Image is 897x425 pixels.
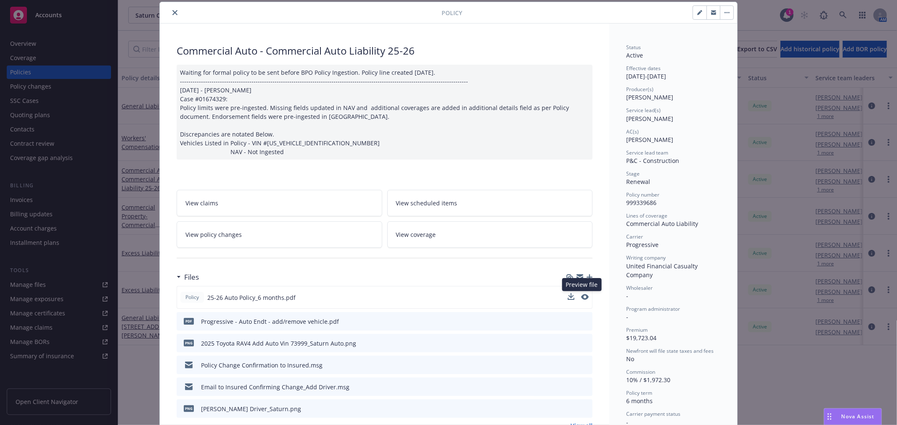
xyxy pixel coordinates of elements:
[824,409,835,425] div: Drag to move
[626,326,648,333] span: Premium
[582,383,589,391] button: preview file
[626,128,639,135] span: AC(s)
[442,8,462,17] span: Policy
[626,397,653,405] span: 6 months
[581,293,589,302] button: preview file
[568,293,574,300] button: download file
[626,86,654,93] span: Producer(s)
[177,221,382,248] a: View policy changes
[626,65,661,72] span: Effective dates
[626,368,655,375] span: Commission
[626,115,673,123] span: [PERSON_NAME]
[626,334,656,342] span: $19,723.04
[562,278,602,291] div: Preview file
[582,339,589,348] button: preview file
[626,51,643,59] span: Active
[568,383,575,391] button: download file
[387,221,593,248] a: View coverage
[177,272,199,283] div: Files
[626,220,698,228] span: Commercial Auto Liability
[626,241,659,249] span: Progressive
[201,339,356,348] div: 2025 Toyota RAV4 Add Auto Vin 73999_Saturn Auto.png
[626,170,640,177] span: Stage
[568,339,575,348] button: download file
[568,361,575,370] button: download file
[626,410,680,417] span: Carrier payment status
[626,107,661,114] span: Service lead(s)
[184,318,194,324] span: pdf
[626,347,714,354] span: Newfront will file state taxes and fees
[626,292,628,300] span: -
[626,157,679,165] span: P&C - Construction
[170,8,180,18] button: close
[626,233,643,240] span: Carrier
[184,405,194,412] span: png
[568,317,575,326] button: download file
[626,136,673,144] span: [PERSON_NAME]
[626,262,699,279] span: United Financial Casualty Company
[626,355,634,363] span: No
[177,65,593,160] div: Waiting for formal policy to be sent before BPO Policy Ingestion. Policy line created [DATE]. ---...
[201,383,349,391] div: Email to Insured Confirming Change_Add Driver.msg
[185,230,242,239] span: View policy changes
[201,317,339,326] div: Progressive - Auto Endt - add/remove vehicle.pdf
[626,178,650,186] span: Renewal
[568,293,574,302] button: download file
[626,65,720,81] div: [DATE] - [DATE]
[626,44,641,51] span: Status
[626,93,673,101] span: [PERSON_NAME]
[626,149,668,156] span: Service lead team
[184,294,201,301] span: Policy
[582,404,589,413] button: preview file
[824,408,882,425] button: Nova Assist
[626,199,656,207] span: 999339686
[184,340,194,346] span: png
[177,190,382,216] a: View claims
[582,361,589,370] button: preview file
[626,376,670,384] span: 10% / $1,972.30
[626,389,652,396] span: Policy term
[396,230,436,239] span: View coverage
[185,199,218,207] span: View claims
[396,199,458,207] span: View scheduled items
[841,413,875,420] span: Nova Assist
[626,284,653,291] span: Wholesaler
[201,404,301,413] div: [PERSON_NAME] Driver_Saturn.png
[582,317,589,326] button: preview file
[201,361,323,370] div: Policy Change Confirmation to Insured.msg
[207,293,296,302] span: 25-26 Auto Policy_6 months.pdf
[626,212,667,219] span: Lines of coverage
[184,272,199,283] h3: Files
[626,191,659,198] span: Policy number
[626,254,666,261] span: Writing company
[177,44,593,58] div: Commercial Auto - Commercial Auto Liability 25-26
[568,404,575,413] button: download file
[387,190,593,216] a: View scheduled items
[626,305,680,312] span: Program administrator
[626,313,628,321] span: -
[581,294,589,300] button: preview file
